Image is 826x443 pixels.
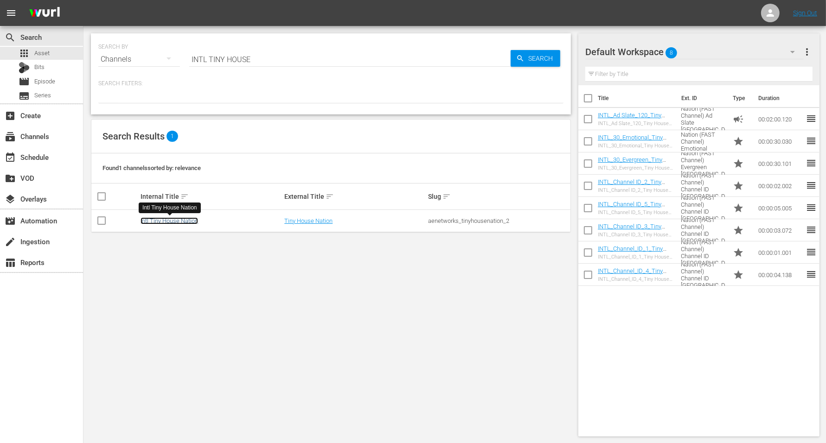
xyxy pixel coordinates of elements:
td: Tiny House Nation (FAST Channel) Emotional CANADA [677,130,730,152]
td: Tiny House Nation (FAST Channel) Channel ID [GEOGRAPHIC_DATA] [677,219,730,241]
a: INTL_Channel ID_2_Tiny House Nation [598,178,665,192]
th: Type [727,85,753,111]
span: Automation [5,215,16,227]
div: INTL_Ad Slate_120_Tiny House Nation [598,120,673,127]
span: Promo [733,136,744,147]
td: Tiny House Nation (FAST Channel) Ad Slate [GEOGRAPHIC_DATA] 120 [677,108,730,130]
span: Search Results [102,131,165,142]
span: reorder [806,158,817,169]
span: 8 [666,43,677,63]
span: reorder [806,135,817,146]
div: aenetworks_tinyhousenation_2 [428,217,569,224]
span: VOD [5,173,16,184]
span: reorder [806,224,817,235]
td: 00:00:03.072 [755,219,806,241]
th: Ext. ID [676,85,728,111]
a: Intl Tiny House Nation [141,217,198,224]
td: 00:00:30.101 [755,152,806,175]
span: Episode [34,77,55,86]
span: Channels [5,131,16,142]
span: Search [525,50,560,67]
span: sort [442,192,451,201]
div: Internal Title [141,191,282,202]
td: 00:00:05.005 [755,197,806,219]
span: more_vert [801,46,813,57]
a: INTL_Channel_ID_1_Tiny House Nation [598,245,666,259]
span: reorder [806,202,817,213]
div: INTL_Channel ID_5_Tiny House Nation [598,209,673,215]
span: Search [5,32,16,43]
div: INTL_30_Emotional_Tiny House Nation_Promo [598,143,673,149]
td: 00:02:00.120 [755,108,806,130]
span: Promo [733,269,744,280]
div: INTL_Channel ID_3_Tiny House Nation [598,232,673,238]
span: Promo [733,180,744,191]
span: Asset [19,48,30,59]
div: INTL_Channel_ID_1_Tiny House Nation [598,254,673,260]
p: Search Filters: [98,80,563,88]
span: Reports [5,257,16,268]
span: Ad [733,114,744,125]
span: Promo [733,225,744,236]
div: Slug [428,191,569,202]
img: ans4CAIJ8jUAAAAAAAAAAAAAAAAAAAAAAAAgQb4GAAAAAAAAAAAAAAAAAAAAAAAAJMjXAAAAAAAAAAAAAAAAAAAAAAAAgAT5G... [22,2,67,24]
span: Series [19,90,30,101]
span: Create [5,110,16,121]
td: 00:00:02.002 [755,175,806,197]
span: Bits [34,63,45,72]
td: 00:00:01.001 [755,241,806,264]
span: Found 1 channels sorted by: relevance [102,165,201,171]
span: Overlays [5,194,16,205]
span: reorder [806,247,817,258]
a: INTL_Channel_ID_4_Tiny House Nation [598,267,666,281]
td: Tiny House Nation (FAST Channel) Channel ID [GEOGRAPHIC_DATA] [677,175,730,197]
div: Default Workspace [585,39,804,65]
span: Promo [733,158,744,169]
span: Episode [19,76,30,87]
div: INTL_Channel ID_2_Tiny House Nation [598,187,673,193]
a: INTL_Channel ID_5_Tiny House Nation [598,201,665,215]
span: Schedule [5,152,16,163]
a: INTL_30_Evergreen_Tiny House Nation_Promo [598,156,666,170]
span: Series [34,91,51,100]
a: Sign Out [793,9,817,17]
td: Tiny House Nation (FAST Channel) Channel ID [GEOGRAPHIC_DATA] [677,197,730,219]
span: sort [180,192,189,201]
a: INTL_Channel ID_3_Tiny House Nation [598,223,665,237]
span: 1 [166,131,178,142]
span: Promo [733,203,744,214]
div: Intl Tiny House Nation [142,204,197,212]
a: INTL_30_Emotional_Tiny House Nation_Promo [598,134,666,148]
td: Tiny House Nation (FAST Channel) Channel ID [GEOGRAPHIC_DATA] [677,264,730,286]
button: more_vert [801,41,813,63]
span: menu [6,7,17,19]
span: sort [326,192,334,201]
div: INTL_30_Evergreen_Tiny House Nation_Promo [598,165,673,171]
button: Search [511,50,560,67]
span: Ingestion [5,236,16,247]
td: Tiny House Nation (FAST Channel) Evergreen [GEOGRAPHIC_DATA] [677,152,730,175]
div: Bits [19,62,30,73]
span: reorder [806,269,817,280]
span: reorder [806,180,817,191]
div: INTL_Channel_ID_4_Tiny House Nation [598,276,673,282]
td: Tiny House Nation (FAST Channel) Channel ID [GEOGRAPHIC_DATA] [677,241,730,264]
a: Tiny House Nation [284,217,333,224]
span: Asset [34,49,50,58]
div: Channels [98,46,180,72]
span: Promo [733,247,744,258]
div: External Title [284,191,425,202]
th: Title [598,85,676,111]
a: INTL_Ad Slate_120_Tiny House Nation [598,112,665,126]
td: 00:00:30.030 [755,130,806,152]
th: Duration [753,85,808,111]
td: 00:00:04.138 [755,264,806,286]
span: reorder [806,113,817,124]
